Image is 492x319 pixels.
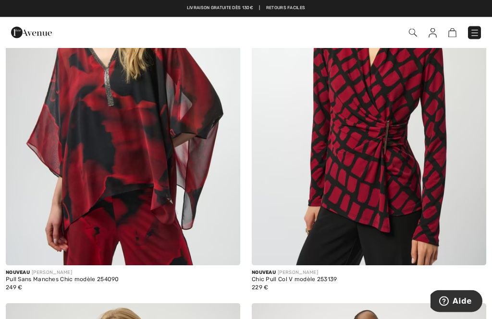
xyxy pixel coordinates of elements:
[6,277,240,284] div: Pull Sans Manches Chic modèle 254090
[11,23,52,42] img: 1ère Avenue
[187,5,253,12] a: Livraison gratuite dès 130€
[6,270,30,276] span: Nouveau
[266,5,306,12] a: Retours faciles
[252,284,269,291] span: 229 €
[470,28,480,38] img: Menu
[6,270,240,277] div: [PERSON_NAME]
[429,28,437,38] img: Mes infos
[252,277,486,284] div: Chic Pull Col V modèle 253139
[6,284,23,291] span: 249 €
[11,27,52,36] a: 1ère Avenue
[252,270,486,277] div: [PERSON_NAME]
[409,29,417,37] img: Recherche
[252,270,276,276] span: Nouveau
[448,28,456,37] img: Panier d'achat
[259,5,260,12] span: |
[430,290,482,314] iframe: Ouvre un widget dans lequel vous pouvez trouver plus d’informations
